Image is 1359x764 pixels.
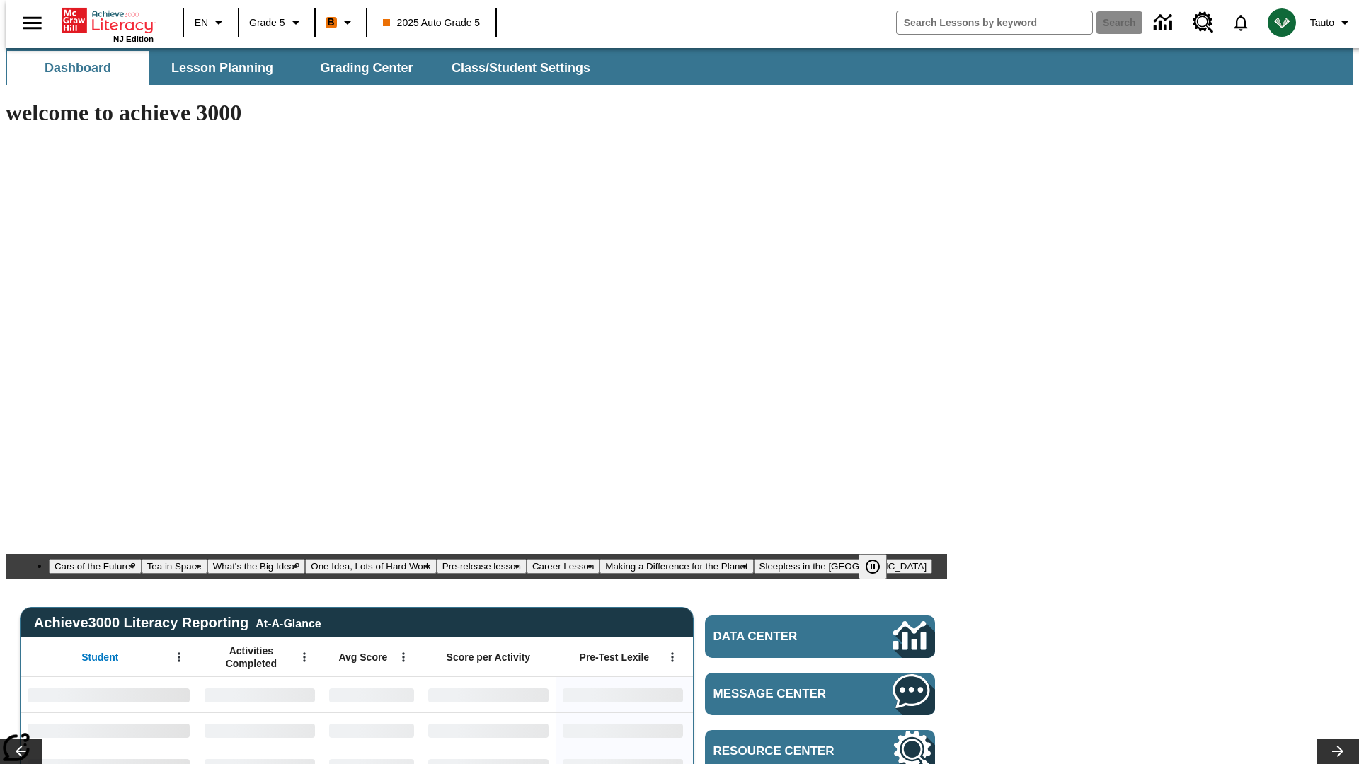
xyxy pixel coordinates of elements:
[243,10,310,35] button: Grade: Grade 5, Select a grade
[62,6,154,35] a: Home
[897,11,1092,34] input: search field
[452,60,590,76] span: Class/Student Settings
[1304,10,1359,35] button: Profile/Settings
[62,5,154,43] div: Home
[249,16,285,30] span: Grade 5
[328,13,335,31] span: B
[713,630,846,644] span: Data Center
[49,559,142,574] button: Slide 1 Cars of the Future?
[754,559,933,574] button: Slide 8 Sleepless in the Animal Kingdom
[168,647,190,668] button: Open Menu
[207,559,306,574] button: Slide 3 What's the Big Idea?
[859,554,901,579] div: Pause
[322,712,421,748] div: No Data,
[45,60,111,76] span: Dashboard
[256,615,321,630] div: At-A-Glance
[447,651,531,664] span: Score per Activity
[1222,4,1259,41] a: Notifications
[1259,4,1304,41] button: Select a new avatar
[393,647,414,668] button: Open Menu
[338,651,387,664] span: Avg Score
[142,559,207,574] button: Slide 2 Tea in Space
[171,60,273,76] span: Lesson Planning
[294,647,315,668] button: Open Menu
[320,10,362,35] button: Boost Class color is orange. Change class color
[34,615,321,631] span: Achieve3000 Literacy Reporting
[296,51,437,85] button: Grading Center
[1310,16,1334,30] span: Tauto
[6,100,947,126] h1: welcome to achieve 3000
[205,644,298,670] span: Activities Completed
[188,10,234,35] button: Language: EN, Select a language
[322,677,421,712] div: No Data,
[81,651,118,664] span: Student
[437,559,527,574] button: Slide 5 Pre-release lesson
[195,16,208,30] span: EN
[705,673,935,715] a: Message Center
[151,51,293,85] button: Lesson Planning
[305,559,436,574] button: Slide 4 One Idea, Lots of Hard Work
[440,51,602,85] button: Class/Student Settings
[713,687,851,701] span: Message Center
[580,651,650,664] span: Pre-Test Lexile
[197,712,322,748] div: No Data,
[11,2,53,44] button: Open side menu
[713,744,851,758] span: Resource Center
[705,615,935,658] a: Data Center
[197,677,322,712] div: No Data,
[527,559,600,574] button: Slide 6 Career Lesson
[7,51,149,85] button: Dashboard
[6,48,1353,85] div: SubNavbar
[1268,8,1296,37] img: avatar image
[113,35,154,43] span: NJ Edition
[1145,4,1184,42] a: Data Center
[1184,4,1222,42] a: Resource Center, Will open in new tab
[600,559,753,574] button: Slide 7 Making a Difference for the Planet
[662,647,683,668] button: Open Menu
[383,16,481,30] span: 2025 Auto Grade 5
[859,554,887,579] button: Pause
[1317,739,1359,764] button: Lesson carousel, Next
[320,60,413,76] span: Grading Center
[6,51,603,85] div: SubNavbar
